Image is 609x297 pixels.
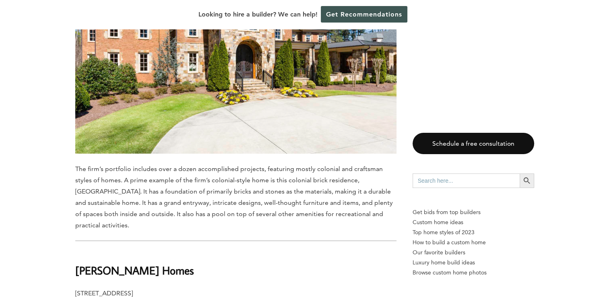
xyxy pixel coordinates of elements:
iframe: Drift Widget Chat Controller [455,239,599,287]
p: Get bids from top builders [413,207,534,217]
a: How to build a custom home [413,237,534,248]
a: Custom home ideas [413,217,534,227]
b: [PERSON_NAME] Homes [75,263,194,277]
a: Get Recommendations [321,6,407,23]
span: The firm’s portfolio includes over a dozen accomplished projects, featuring mostly colonial and c... [75,165,393,229]
input: Search here... [413,173,520,188]
svg: Search [522,176,531,185]
a: Top home styles of 2023 [413,227,534,237]
a: Schedule a free consultation [413,133,534,154]
a: Browse custom home photos [413,268,534,278]
b: [STREET_ADDRESS] [75,289,133,297]
a: Our favorite builders [413,248,534,258]
a: Luxury home build ideas [413,258,534,268]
